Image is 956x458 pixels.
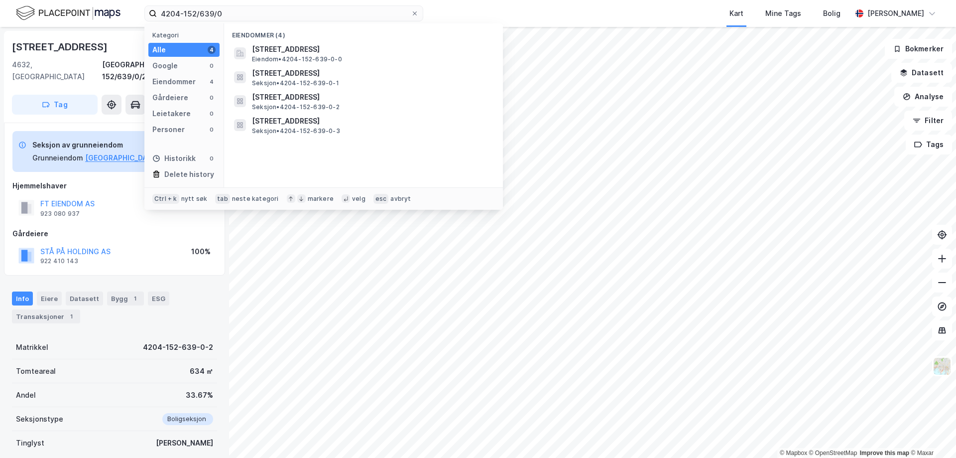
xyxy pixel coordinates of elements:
div: Kart [729,7,743,19]
div: esc [373,194,389,204]
div: Alle [152,44,166,56]
div: neste kategori [232,195,279,203]
div: Tomteareal [16,365,56,377]
div: Bolig [823,7,840,19]
img: logo.f888ab2527a4732fd821a326f86c7f29.svg [16,4,120,22]
div: 4 [208,78,216,86]
span: Seksjon • 4204-152-639-0-2 [252,103,340,111]
div: 100% [191,246,211,258]
div: ESG [148,292,169,305]
input: Søk på adresse, matrikkel, gårdeiere, leietakere eller personer [157,6,411,21]
div: Matrikkel [16,341,48,353]
div: Seksjon av grunneiendom [32,139,192,151]
div: markere [308,195,334,203]
div: Bygg [107,292,144,305]
div: Hjemmelshaver [12,180,217,192]
div: [PERSON_NAME] [156,437,213,449]
div: [STREET_ADDRESS] [12,39,110,55]
div: Andel [16,389,36,401]
div: 4204-152-639-0-2 [143,341,213,353]
div: Historikk [152,153,196,164]
div: Delete history [164,168,214,180]
span: [STREET_ADDRESS] [252,67,491,79]
div: Mine Tags [765,7,801,19]
span: Seksjon • 4204-152-639-0-3 [252,127,340,135]
img: Z [933,357,952,376]
div: Datasett [66,292,103,305]
div: 634 ㎡ [190,365,213,377]
div: Personer [152,124,185,136]
div: Seksjonstype [16,413,63,425]
div: Tinglyst [16,437,44,449]
button: Tag [12,95,98,115]
a: Mapbox [780,450,807,457]
div: [PERSON_NAME] [867,7,924,19]
div: Grunneiendom [32,152,83,164]
div: Gårdeiere [12,228,217,240]
div: Ctrl + k [152,194,179,204]
div: 922 410 143 [40,257,78,265]
button: [GEOGRAPHIC_DATA], 152/639 [85,152,192,164]
iframe: Chat Widget [906,410,956,458]
span: [STREET_ADDRESS] [252,91,491,103]
a: OpenStreetMap [809,450,857,457]
div: 0 [208,94,216,102]
div: Transaksjoner [12,309,80,323]
div: 1 [66,311,76,321]
div: 923 080 937 [40,210,80,218]
button: Bokmerker [885,39,952,59]
div: Eiere [37,292,62,305]
div: Gårdeiere [152,92,188,104]
div: tab [215,194,230,204]
div: Eiendommer [152,76,196,88]
div: Kategori [152,31,220,39]
div: 4 [208,46,216,54]
div: 33.67% [186,389,213,401]
div: 0 [208,126,216,134]
div: 0 [208,154,216,162]
span: [STREET_ADDRESS] [252,115,491,127]
div: 0 [208,62,216,70]
div: velg [352,195,365,203]
div: avbryt [390,195,411,203]
div: Leietakere [152,108,191,120]
button: Tags [906,135,952,154]
div: [GEOGRAPHIC_DATA], 152/639/0/2 [102,59,217,83]
span: Seksjon • 4204-152-639-0-1 [252,79,339,87]
div: 1 [130,294,140,304]
button: Filter [904,111,952,131]
div: 0 [208,110,216,118]
button: Datasett [891,63,952,83]
div: Info [12,292,33,305]
span: [STREET_ADDRESS] [252,43,491,55]
div: Eiendommer (4) [224,23,503,41]
div: 4632, [GEOGRAPHIC_DATA] [12,59,102,83]
button: Analyse [894,87,952,107]
div: Google [152,60,178,72]
div: nytt søk [181,195,208,203]
span: Eiendom • 4204-152-639-0-0 [252,55,342,63]
a: Improve this map [860,450,909,457]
